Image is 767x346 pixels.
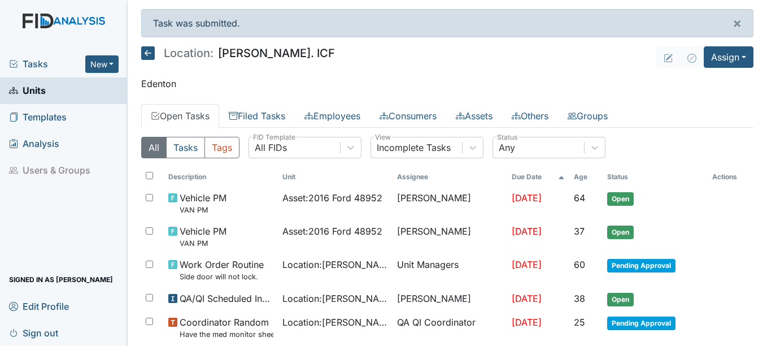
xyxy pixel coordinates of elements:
a: Open Tasks [141,104,219,128]
td: [PERSON_NAME] [393,287,507,311]
span: Open [607,226,634,239]
a: Assets [446,104,502,128]
span: Coordinator Random Have the med monitor sheets been filled out? [180,315,274,340]
a: Groups [558,104,617,128]
small: VAN PM [180,205,226,215]
span: Open [607,293,634,306]
span: QA/QI Scheduled Inspection [180,292,274,305]
h5: [PERSON_NAME]. ICF [141,46,335,60]
button: Assign [704,46,753,68]
a: Employees [295,104,370,128]
span: Location : [PERSON_NAME]. ICF [282,315,388,329]
div: Task was submitted. [141,9,753,37]
span: Sign out [9,324,58,341]
td: Unit Managers [393,253,507,287]
button: Tags [204,137,239,158]
th: Actions [708,167,753,187]
span: Analysis [9,135,59,153]
span: 25 [574,317,585,328]
span: Vehicle PM VAN PM [180,191,226,215]
span: Work Order Routine Side door will not lock. [180,258,264,282]
a: Others [502,104,558,128]
a: Filed Tasks [219,104,295,128]
p: Edenton [141,77,753,90]
div: Any [499,141,515,154]
button: Tasks [166,137,205,158]
span: Asset : 2016 Ford 48952 [282,191,382,205]
span: Location : [PERSON_NAME]. ICF [282,292,388,305]
td: [PERSON_NAME] [393,220,507,253]
span: [DATE] [512,192,542,204]
button: × [721,10,753,37]
th: Toggle SortBy [278,167,393,187]
span: Vehicle PM VAN PM [180,224,226,249]
span: 60 [574,259,585,270]
span: 37 [574,226,585,237]
span: Templates [9,109,67,126]
th: Toggle SortBy [569,167,603,187]
small: Have the med monitor sheets been filled out? [180,329,274,340]
span: Asset : 2016 Ford 48952 [282,224,382,238]
div: All FIDs [255,141,287,154]
th: Toggle SortBy [603,167,707,187]
span: Open [607,192,634,206]
span: Location : [PERSON_NAME]. ICF [282,258,388,271]
span: Location: [164,47,213,59]
small: Side door will not lock. [180,271,264,282]
button: New [85,55,119,73]
td: [PERSON_NAME] [393,187,507,220]
span: Pending Approval [607,259,676,273]
small: VAN PM [180,238,226,249]
div: Incomplete Tasks [377,141,451,154]
span: [DATE] [512,293,542,304]
th: Assignee [393,167,507,187]
span: × [733,15,742,31]
th: Toggle SortBy [507,167,569,187]
a: Tasks [9,57,85,71]
td: QA QI Coordinator [393,311,507,344]
span: [DATE] [512,226,542,237]
button: All [141,137,167,158]
a: Consumers [370,104,446,128]
span: Signed in as [PERSON_NAME] [9,271,113,288]
span: Edit Profile [9,297,69,315]
span: Pending Approval [607,317,676,330]
span: [DATE] [512,317,542,328]
div: Type filter [141,137,239,158]
span: 38 [574,293,585,304]
span: 64 [574,192,585,204]
span: Units [9,82,46,100]
input: Toggle All Rows Selected [146,172,153,179]
span: [DATE] [512,259,542,270]
th: Toggle SortBy [164,167,278,187]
